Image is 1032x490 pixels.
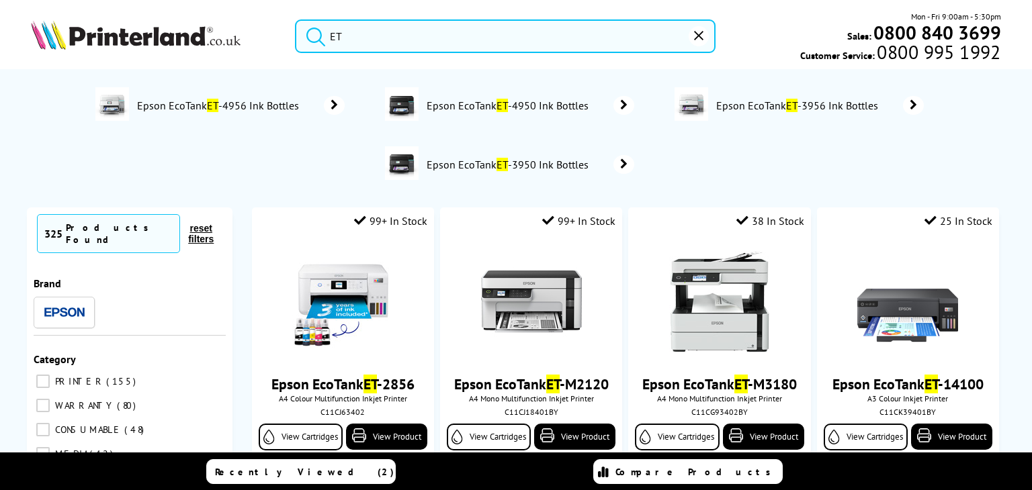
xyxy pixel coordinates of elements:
[292,251,393,352] img: epson-et-2856-ink-included-usp-small.jpg
[786,99,798,112] mark: ET
[31,20,278,52] a: Printerland Logo
[847,30,871,42] span: Sales:
[873,20,1001,45] b: 0800 840 3699
[675,87,708,121] img: epson-et-3956-deptimage.jpg
[44,307,85,317] img: Epson
[642,375,797,393] a: Epson EcoTankET-M3180
[295,19,716,53] input: Search product or brand
[447,393,615,403] span: A4 Mono Multifunction Inkjet Printer
[95,87,129,121] img: epson-et-4956-deptimage.jpg
[385,146,419,180] img: epson-et-3950-deptimage.jpg
[638,407,800,417] div: C11CG93402BY
[180,222,222,245] button: reset filters
[546,375,560,393] mark: ET
[425,87,634,124] a: Epson EcoTankET-4950 Ink Bottles
[259,393,427,403] span: A4 Colour Multifunction Inkjet Printer
[206,459,396,484] a: Recently Viewed (2)
[857,251,958,352] img: Epson-ET-14100-Front-Main-Small.jpg
[34,352,76,366] span: Category
[52,399,116,411] span: WARRANTY
[271,375,415,393] a: Epson EcoTankET-2856
[454,375,609,393] a: Epson EcoTankET-M2120
[736,214,804,228] div: 38 In Stock
[635,393,804,403] span: A4 Mono Multifunction Inkjet Printer
[52,424,123,436] span: CONSUMABLE
[207,99,218,112] mark: ET
[106,375,139,387] span: 155
[262,407,424,417] div: C11CJ63402
[354,214,427,228] div: 99+ In Stock
[89,448,116,460] span: 42
[36,399,50,412] input: WARRANTY 80
[715,99,884,112] span: Epson EcoTank -3956 Ink Bottles
[824,424,908,450] a: View Cartridges
[66,222,173,246] div: Products Found
[911,10,1001,23] span: Mon - Fri 9:00am - 5:30pm
[52,375,105,387] span: PRINTER
[497,158,508,171] mark: ET
[911,424,992,450] a: View Product
[723,424,804,450] a: View Product
[36,375,50,388] input: PRINTER 155
[31,20,241,50] img: Printerland Logo
[346,424,427,450] a: View Product
[542,214,615,228] div: 99+ In Stock
[481,251,582,352] img: Epson-ET-M2120-Front-Small.jpg
[715,87,924,124] a: Epson EcoTankET-3956 Ink Bottles
[593,459,783,484] a: Compare Products
[827,407,989,417] div: C11CK39401BY
[447,424,531,450] a: View Cartridges
[44,227,62,240] span: 325
[669,251,770,352] img: Epson-ET-M3140-Front-Small.jpg
[875,46,1000,58] span: 0800 995 1992
[800,46,1000,62] span: Customer Service:
[615,466,778,478] span: Compare Products
[52,448,88,460] span: MEDIA
[734,375,748,393] mark: ET
[124,424,147,436] span: 48
[34,277,61,290] span: Brand
[259,424,343,450] a: View Cartridges
[136,87,345,124] a: Epson EcoTankET-4956 Ink Bottles
[924,214,992,228] div: 25 In Stock
[425,158,594,171] span: Epson EcoTank -3950 Ink Bottles
[425,99,594,112] span: Epson EcoTank -4950 Ink Bottles
[425,146,634,183] a: Epson EcoTankET-3950 Ink Bottles
[924,375,938,393] mark: ET
[136,99,304,112] span: Epson EcoTank -4956 Ink Bottles
[385,87,419,121] img: epson-et-4950-deptimage.jpg
[534,424,615,450] a: View Product
[832,375,984,393] a: Epson EcoTankET-14100
[824,393,992,403] span: A3 Colour Inkjet Printer
[871,26,1001,39] a: 0800 840 3699
[497,99,508,112] mark: ET
[36,423,50,436] input: CONSUMABLE 48
[363,375,377,393] mark: ET
[635,424,719,450] a: View Cartridges
[36,447,50,460] input: MEDIA 42
[450,407,612,417] div: C11CJ18401BY
[215,466,394,478] span: Recently Viewed (2)
[117,399,139,411] span: 80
